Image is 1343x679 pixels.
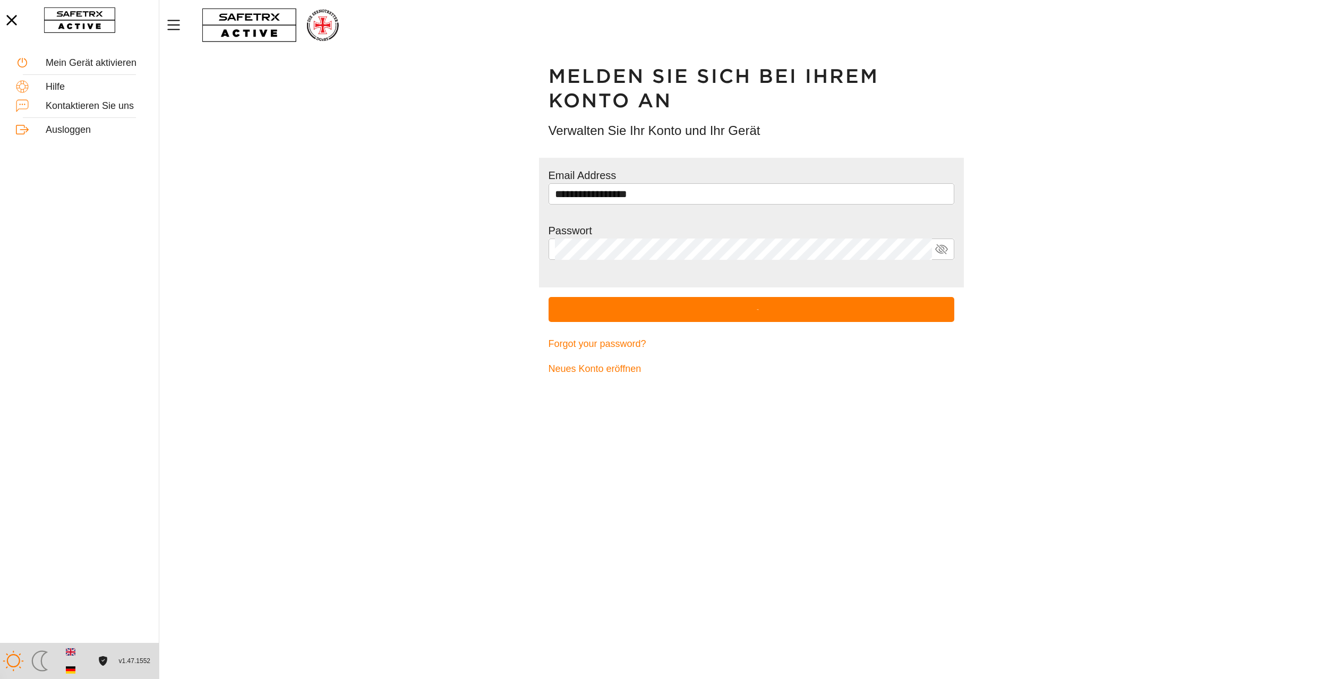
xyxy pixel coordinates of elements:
img: ModeLight.svg [3,650,24,672]
a: Forgot your password? [549,332,954,357]
div: Ausloggen [46,124,143,136]
img: en.svg [66,647,75,657]
span: Neues Konto eröffnen [549,361,641,377]
div: Hilfe [46,81,143,93]
span: Forgot your password? [549,336,646,352]
button: v1.47.1552 [113,652,157,670]
label: Passwort [549,225,592,236]
div: Kontaktieren Sie uns [46,100,143,112]
img: Help.svg [16,80,29,93]
a: Lizenzvereinbarung [96,656,110,665]
label: Email Address [549,169,617,181]
img: ModeDark.svg [29,650,50,672]
span: v1.47.1552 [119,656,150,667]
button: English [62,643,80,661]
button: German [62,661,80,679]
h1: Melden Sie sich bei Ihrem Konto an [549,64,954,113]
img: de.svg [66,665,75,675]
img: ContactUs.svg [16,99,29,112]
a: Neues Konto eröffnen [549,357,954,381]
button: MenÜ [165,14,191,36]
img: RescueLogo.png [305,8,339,43]
h3: Verwalten Sie Ihr Konto und Ihr Gerät [549,122,954,140]
div: Mein Gerät aktivieren [46,57,143,69]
